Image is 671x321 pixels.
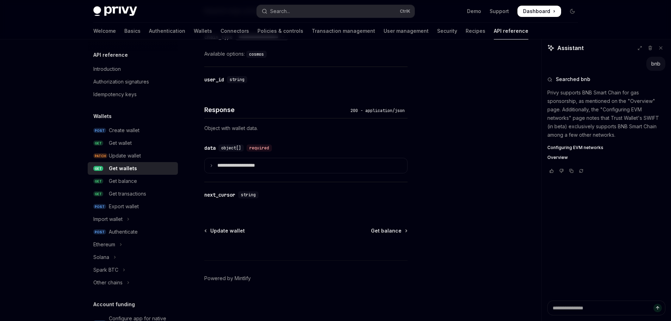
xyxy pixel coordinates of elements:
[557,167,566,174] button: Vote that response was not good
[384,23,429,39] a: User management
[221,145,241,151] span: object[]
[204,105,348,115] h4: Response
[547,155,568,160] span: Overview
[124,23,141,39] a: Basics
[241,192,256,198] span: string
[523,8,550,15] span: Dashboard
[257,5,415,18] button: Open search
[88,251,178,264] button: Toggle Solana section
[93,51,128,59] h5: API reference
[466,23,485,39] a: Recipes
[88,187,178,200] a: GETGet transactions
[400,8,410,14] span: Ctrl K
[93,141,103,146] span: GET
[88,149,178,162] a: PATCHUpdate wallet
[88,200,178,213] a: POSTExport wallet
[437,23,457,39] a: Security
[93,204,106,209] span: POST
[517,6,561,17] a: Dashboard
[204,144,216,152] div: data
[204,124,408,132] p: Object with wallet data.
[194,23,212,39] a: Wallets
[490,8,509,15] a: Support
[93,128,106,133] span: POST
[556,76,590,83] span: Searched bnb
[557,44,584,52] span: Assistant
[93,240,115,249] div: Ethereum
[547,76,665,83] button: Searched bnb
[494,23,528,39] a: API reference
[88,124,178,137] a: POSTCreate wallet
[109,139,132,147] div: Get wallet
[567,167,576,174] button: Copy chat response
[93,112,112,121] h5: Wallets
[547,167,556,174] button: Vote that response was good
[547,145,603,150] span: Configuring EVM networks
[88,88,178,101] a: Idempotency keys
[109,228,138,236] div: Authenticate
[88,238,178,251] button: Toggle Ethereum section
[93,300,135,309] h5: Account funding
[93,215,123,223] div: Import wallet
[88,226,178,238] a: POSTAuthenticate
[270,7,290,16] div: Search...
[247,144,272,152] div: required
[204,76,224,83] div: user_id
[547,301,665,315] textarea: Ask a question...
[371,227,407,234] a: Get balance
[109,177,137,185] div: Get balance
[93,166,103,171] span: GET
[246,51,267,58] code: cosmos
[88,276,178,289] button: Toggle Other chains section
[88,75,178,88] a: Authorization signatures
[109,164,137,173] div: Get wallets
[653,304,662,312] button: Send message
[88,175,178,187] a: GETGet balance
[93,78,149,86] div: Authorization signatures
[210,227,245,234] span: Update wallet
[93,266,118,274] div: Spark BTC
[257,23,303,39] a: Policies & controls
[348,107,408,114] div: 200 - application/json
[93,278,123,287] div: Other chains
[93,153,107,159] span: PATCH
[651,60,660,67] div: bnb
[93,90,137,99] div: Idempotency keys
[230,77,244,82] span: string
[220,23,249,39] a: Connectors
[205,227,245,234] a: Update wallet
[312,23,375,39] a: Transaction management
[88,63,178,75] a: Introduction
[109,126,139,135] div: Create wallet
[88,264,178,276] button: Toggle Spark BTC section
[88,137,178,149] a: GETGet wallet
[204,191,235,198] div: next_cursor
[371,227,402,234] span: Get balance
[109,190,146,198] div: Get transactions
[93,179,103,184] span: GET
[93,229,106,235] span: POST
[567,6,578,17] button: Toggle dark mode
[109,152,141,160] div: Update wallet
[93,191,103,197] span: GET
[577,167,585,174] button: Reload last chat
[467,8,481,15] a: Demo
[109,202,139,211] div: Export wallet
[88,162,178,175] a: GETGet wallets
[149,23,185,39] a: Authentication
[204,50,408,58] div: Available options:
[93,6,137,16] img: dark logo
[547,145,665,150] a: Configuring EVM networks
[93,65,121,73] div: Introduction
[547,155,665,160] a: Overview
[204,275,251,282] a: Powered by Mintlify
[93,23,116,39] a: Welcome
[88,213,178,226] button: Toggle Import wallet section
[547,88,665,139] p: Privy supports BNB Smart Chain for gas sponsorship, as mentioned on the "Overview" page. Addition...
[93,253,109,261] div: Solana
